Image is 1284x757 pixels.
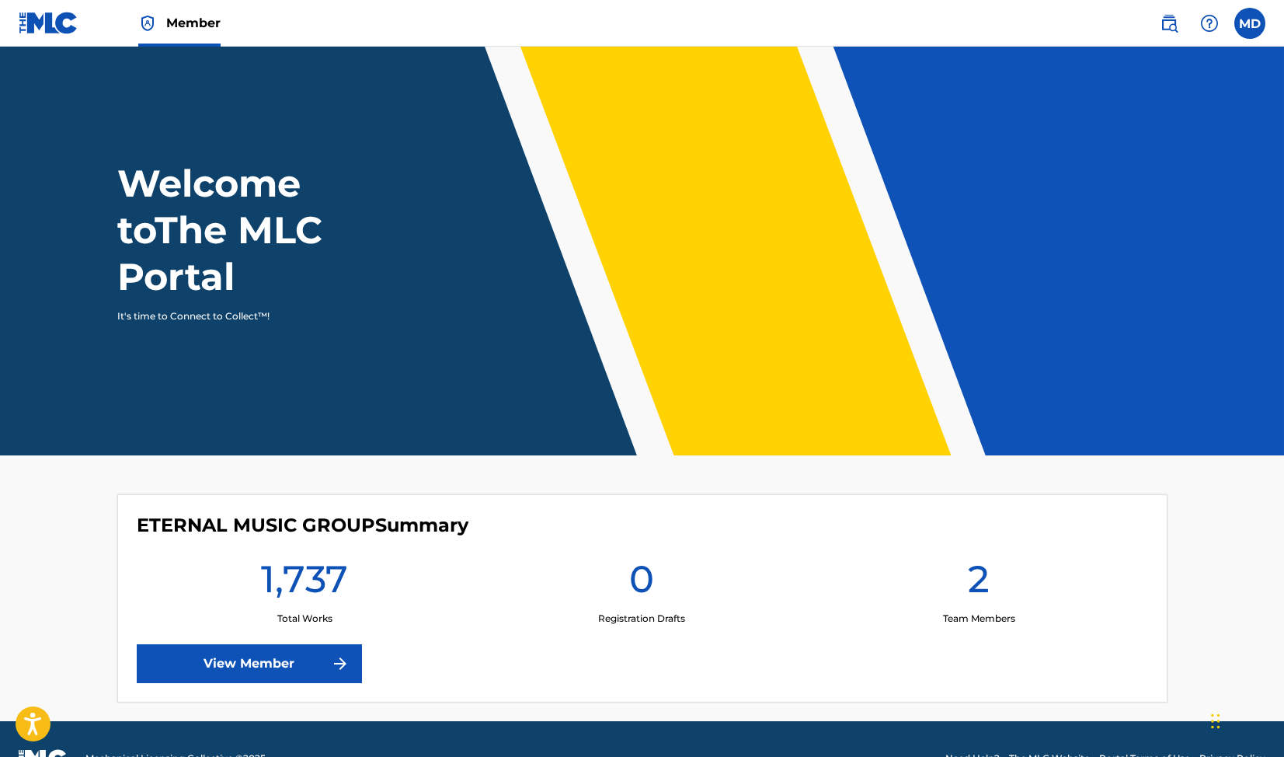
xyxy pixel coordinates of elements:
[1194,8,1225,39] div: Help
[598,612,685,626] p: Registration Drafts
[331,654,350,673] img: f7272a7cc735f4ea7f67.svg
[1200,14,1219,33] img: help
[1234,8,1265,39] div: User Menu
[1160,14,1178,33] img: search
[943,612,1015,626] p: Team Members
[277,612,332,626] p: Total Works
[261,556,348,612] h1: 1,737
[138,14,157,33] img: Top Rightsholder
[19,12,78,34] img: MLC Logo
[117,309,387,323] p: It's time to Connect to Collect™!
[968,556,990,612] h1: 2
[137,514,468,537] h4: ETERNAL MUSIC GROUP
[137,644,362,683] a: View Member
[1206,682,1284,757] iframe: Chat Widget
[1154,8,1185,39] a: Public Search
[117,160,408,300] h1: Welcome to The MLC Portal
[1211,698,1220,745] div: Drag
[629,556,654,612] h1: 0
[166,14,221,32] span: Member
